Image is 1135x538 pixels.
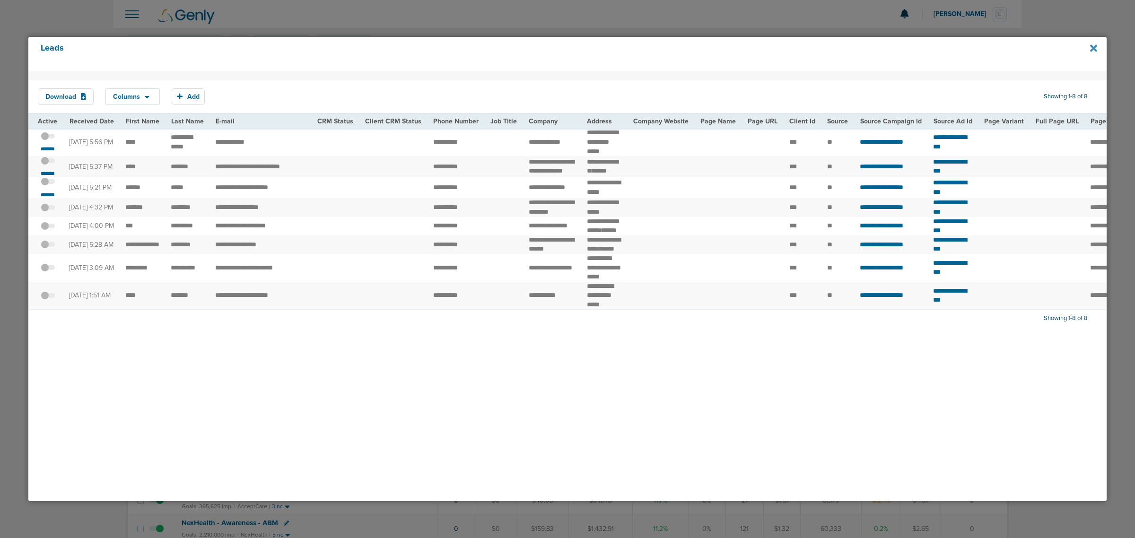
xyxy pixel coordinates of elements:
[63,254,120,282] td: [DATE] 3:09 AM
[485,114,523,129] th: Job Title
[978,114,1030,129] th: Page Variant
[63,198,120,217] td: [DATE] 4:32 PM
[317,117,353,125] span: CRM Status
[789,117,815,125] span: Client Id
[63,282,120,310] td: [DATE] 1:51 AM
[216,117,235,125] span: E-mail
[38,117,57,125] span: Active
[63,128,120,156] td: [DATE] 5:56 PM
[63,156,120,177] td: [DATE] 5:37 PM
[63,177,120,199] td: [DATE] 5:21 PM
[523,114,581,129] th: Company
[433,117,479,125] span: Phone Number
[187,93,200,101] span: Add
[38,88,94,105] button: Download
[113,94,140,100] span: Columns
[1044,314,1088,322] span: Showing 1-8 of 8
[359,114,428,129] th: Client CRM Status
[171,117,204,125] span: Last Name
[628,114,695,129] th: Company Website
[41,43,992,65] h4: Leads
[695,114,742,129] th: Page Name
[860,117,922,125] span: Source Campaign Id
[172,88,205,105] button: Add
[581,114,628,129] th: Address
[1030,114,1084,129] th: Full Page URL
[126,117,159,125] span: First Name
[748,117,777,125] span: Page URL
[934,117,972,125] span: Source Ad Id
[1044,93,1088,101] span: Showing 1-8 of 8
[70,117,114,125] span: Received Date
[63,235,120,254] td: [DATE] 5:28 AM
[827,117,848,125] span: Source
[63,217,120,235] td: [DATE] 4:00 PM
